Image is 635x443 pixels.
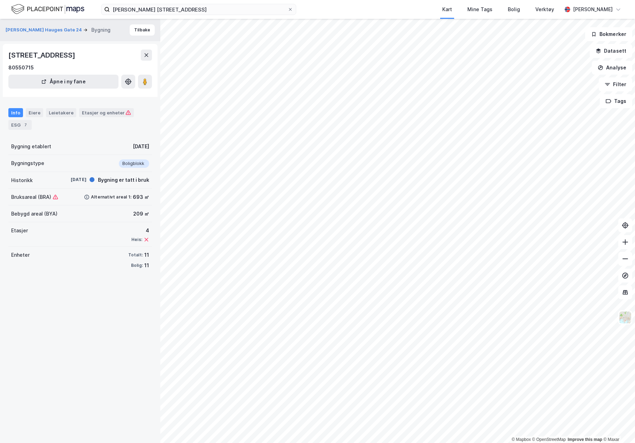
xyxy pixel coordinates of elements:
div: [STREET_ADDRESS] [8,50,77,61]
div: 80550715 [8,63,34,72]
div: [PERSON_NAME] [573,5,613,14]
div: Leietakere [46,108,76,117]
div: Historikk [11,176,33,185]
button: Analyse [592,61,632,75]
a: Improve this map [568,437,602,442]
div: 4 [131,226,149,235]
div: Alternativt areal 1: [91,194,131,200]
div: [DATE] [59,177,86,183]
div: ESG [8,120,32,130]
div: Bebygd areal (BYA) [11,210,58,218]
div: 7 [22,121,29,128]
button: Datasett [590,44,632,58]
button: Tilbake [130,24,155,36]
iframe: Chat Widget [600,410,635,443]
div: Kart [442,5,452,14]
div: Eiere [26,108,43,117]
button: [PERSON_NAME] Hauges Gate 24 [6,27,83,33]
img: logo.f888ab2527a4732fd821a326f86c7f29.svg [11,3,84,15]
button: Åpne i ny fane [8,75,118,89]
input: Søk på adresse, matrikkel, gårdeiere, leietakere eller personer [110,4,288,15]
div: Bruksareal (BRA) [11,193,58,201]
div: [DATE] [133,142,149,151]
div: Verktøy [535,5,554,14]
div: Kontrollprogram for chat [600,410,635,443]
div: Bolig: [131,263,143,268]
a: Mapbox [512,437,531,442]
div: Bygning etablert [11,142,51,151]
div: Enheter [11,251,30,259]
div: Etasjer [11,226,28,235]
div: Info [8,108,23,117]
div: Heis: [131,237,142,242]
div: 11 [144,261,149,270]
div: Bygning [91,26,110,34]
div: Bygningstype [11,159,44,167]
div: Mine Tags [467,5,492,14]
button: Bokmerker [585,27,632,41]
div: 11 [144,251,149,259]
div: Totalt: [128,252,143,258]
img: Z [619,311,632,324]
div: Bolig [508,5,520,14]
button: Tags [600,94,632,108]
a: OpenStreetMap [532,437,566,442]
div: Bygning er tatt i bruk [98,176,149,184]
button: Filter [599,77,632,91]
div: 209 ㎡ [133,210,149,218]
div: Etasjer og enheter [82,110,131,116]
div: 693 ㎡ [133,193,149,201]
